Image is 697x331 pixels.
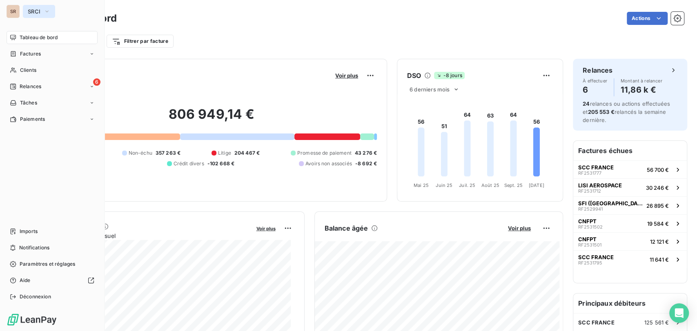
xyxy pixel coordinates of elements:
span: 12 121 € [650,238,669,245]
h4: 11,86 k € [621,83,662,96]
span: 6 [93,78,100,86]
span: -8 jours [434,72,464,79]
tspan: Juil. 25 [459,182,475,188]
span: Paramètres et réglages [20,260,75,268]
span: SCC FRANCE [578,164,614,171]
button: SCC FRANCERF253177756 700 € [573,160,687,178]
span: Avoirs non associés [305,160,352,167]
h2: 806 949,14 € [46,106,377,131]
button: Voir plus [254,224,278,232]
span: Crédit divers [174,160,204,167]
span: 204 467 € [234,149,260,157]
h6: Factures échues [573,141,687,160]
tspan: Août 25 [481,182,499,188]
button: CNFPTRF253150112 121 € [573,232,687,250]
span: Notifications [19,244,49,251]
span: Clients [20,67,36,74]
span: -102 668 € [207,160,235,167]
button: SCC FRANCERF253179511 641 € [573,250,687,268]
h6: Relances [583,65,612,75]
button: Voir plus [505,224,533,232]
span: 125 561 € [644,319,669,326]
button: CNFPTRF253150219 584 € [573,214,687,232]
span: Déconnexion [20,293,51,300]
span: RF2531795 [578,260,602,265]
img: Logo LeanPay [7,313,57,326]
span: 30 246 € [646,184,669,191]
span: Factures [20,50,41,58]
span: CNFPT [578,236,597,242]
span: Paiements [20,116,45,123]
span: RF2531502 [578,224,603,229]
tspan: Juin 25 [436,182,452,188]
span: Chiffre d'affaires mensuel [46,231,251,240]
span: 19 584 € [647,220,669,227]
span: RF2531777 [578,171,601,175]
div: Open Intercom Messenger [669,303,689,323]
span: Litige [218,149,231,157]
tspan: Sept. 25 [504,182,523,188]
div: SR [7,5,20,18]
span: 24 [583,100,590,107]
span: relances ou actions effectuées et relancés la semaine dernière. [583,100,670,123]
span: 43 276 € [355,149,377,157]
span: SCC FRANCE [578,254,614,260]
button: Voir plus [333,72,361,79]
span: Tableau de bord [20,34,58,41]
span: À effectuer [583,78,607,83]
span: 56 700 € [647,167,669,173]
h6: Balance âgée [325,223,368,233]
h6: DSO [407,71,421,80]
a: Aide [7,274,98,287]
button: LISI AEROSPACERF253171230 246 € [573,178,687,196]
span: Aide [20,277,31,284]
span: LISI AEROSPACE [578,182,622,189]
span: 11 641 € [650,256,669,263]
button: Filtrer par facture [107,35,174,48]
span: Non-échu [129,149,152,157]
span: 26 895 € [646,202,669,209]
span: Tâches [20,99,37,107]
span: -8 692 € [355,160,377,167]
tspan: [DATE] [529,182,544,188]
span: RF2531712 [578,189,601,193]
span: SRCI [28,8,40,15]
span: Voir plus [256,226,276,231]
span: Voir plus [335,72,358,79]
span: Relances [20,83,41,90]
span: CNFPT [578,218,597,224]
span: 357 263 € [156,149,180,157]
button: Actions [627,12,668,25]
h6: Principaux débiteurs [573,293,687,313]
span: SFI ([GEOGRAPHIC_DATA]) [578,200,643,207]
span: 205 553 € [588,109,614,115]
span: RF2531501 [578,242,601,247]
span: SCC FRANCE [578,319,615,326]
tspan: Mai 25 [414,182,429,188]
span: Voir plus [508,225,531,231]
span: RF2529941 [578,207,603,211]
span: Promesse de paiement [297,149,352,157]
h4: 6 [583,83,607,96]
button: SFI ([GEOGRAPHIC_DATA])RF252994126 895 € [573,196,687,214]
span: Montant à relancer [621,78,662,83]
span: Imports [20,228,38,235]
span: 6 derniers mois [410,86,450,93]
